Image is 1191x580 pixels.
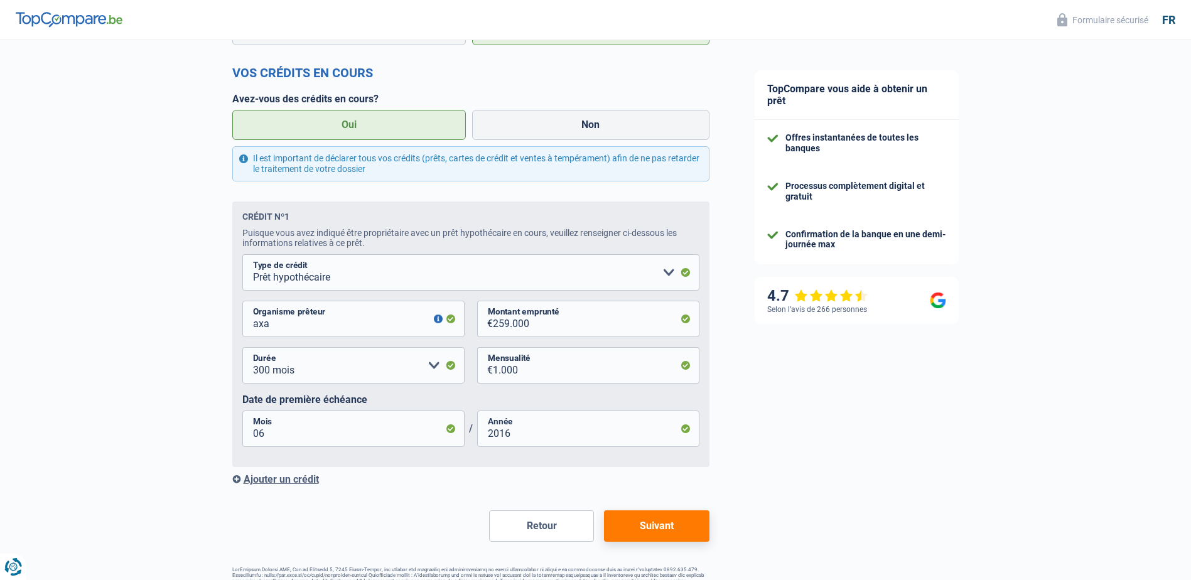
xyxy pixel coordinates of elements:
label: Avez-vous des crédits en cours? [232,93,709,105]
div: Selon l’avis de 266 personnes [767,305,867,314]
img: TopCompare Logo [16,12,122,27]
div: Crédit nº1 [242,212,289,222]
div: Ajouter un crédit [232,473,709,485]
div: Offres instantanées de toutes les banques [785,132,946,154]
label: Date de première échéance [242,394,699,405]
div: Processus complètement digital et gratuit [785,181,946,202]
div: 4.7 [767,287,868,305]
label: Non [472,110,709,140]
div: fr [1162,13,1175,27]
label: Oui [232,110,466,140]
button: Retour [489,510,594,542]
div: TopCompare vous aide à obtenir un prêt [755,70,959,120]
button: Formulaire sécurisé [1050,9,1156,30]
div: Confirmation de la banque en une demi-journée max [785,229,946,250]
button: Suivant [604,510,709,542]
span: € [477,301,493,337]
span: € [477,347,493,384]
div: Il est important de déclarer tous vos crédits (prêts, cartes de crédit et ventes à tempérament) a... [232,146,709,181]
span: / [465,422,477,434]
h2: Vos crédits en cours [232,65,709,80]
input: AAAA [477,411,699,447]
div: Puisque vous avez indiqué être propriétaire avec un prêt hypothécaire en cours, veuillez renseign... [242,228,699,248]
input: MM [242,411,465,447]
